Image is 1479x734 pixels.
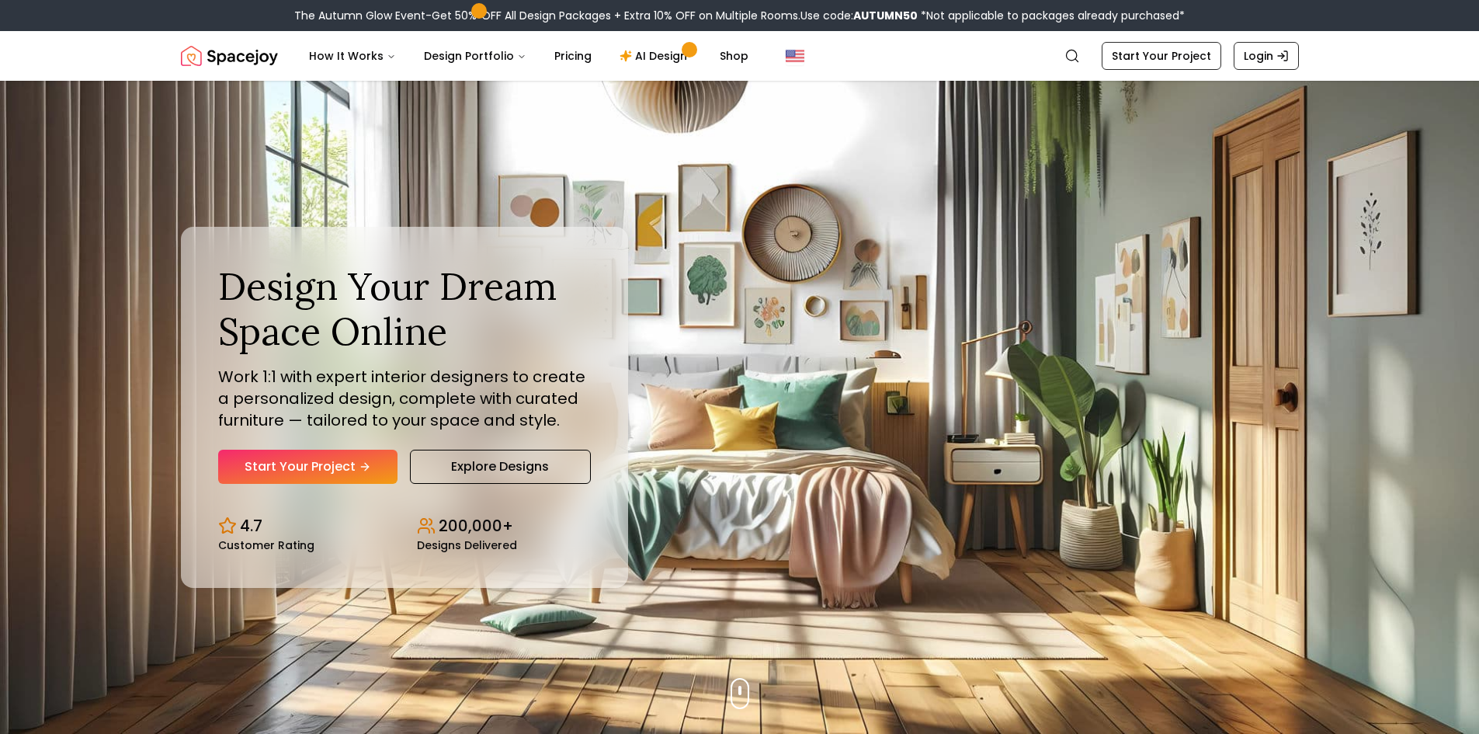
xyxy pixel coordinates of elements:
a: Login [1234,42,1299,70]
h1: Design Your Dream Space Online [218,264,591,353]
div: The Autumn Glow Event-Get 50% OFF All Design Packages + Extra 10% OFF on Multiple Rooms. [294,8,1185,23]
button: Design Portfolio [411,40,539,71]
button: How It Works [297,40,408,71]
a: Shop [707,40,761,71]
small: Designs Delivered [417,540,517,551]
p: 200,000+ [439,515,513,537]
b: AUTUMN50 [853,8,918,23]
a: Explore Designs [410,450,591,484]
a: Start Your Project [1102,42,1221,70]
img: United States [786,47,804,65]
span: *Not applicable to packages already purchased* [918,8,1185,23]
span: Use code: [800,8,918,23]
nav: Global [181,31,1299,81]
nav: Main [297,40,761,71]
a: Start Your Project [218,450,398,484]
img: Spacejoy Logo [181,40,278,71]
p: Work 1:1 with expert interior designers to create a personalized design, complete with curated fu... [218,366,591,431]
div: Design stats [218,503,591,551]
p: 4.7 [240,515,262,537]
a: Spacejoy [181,40,278,71]
a: Pricing [542,40,604,71]
small: Customer Rating [218,540,314,551]
a: AI Design [607,40,704,71]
